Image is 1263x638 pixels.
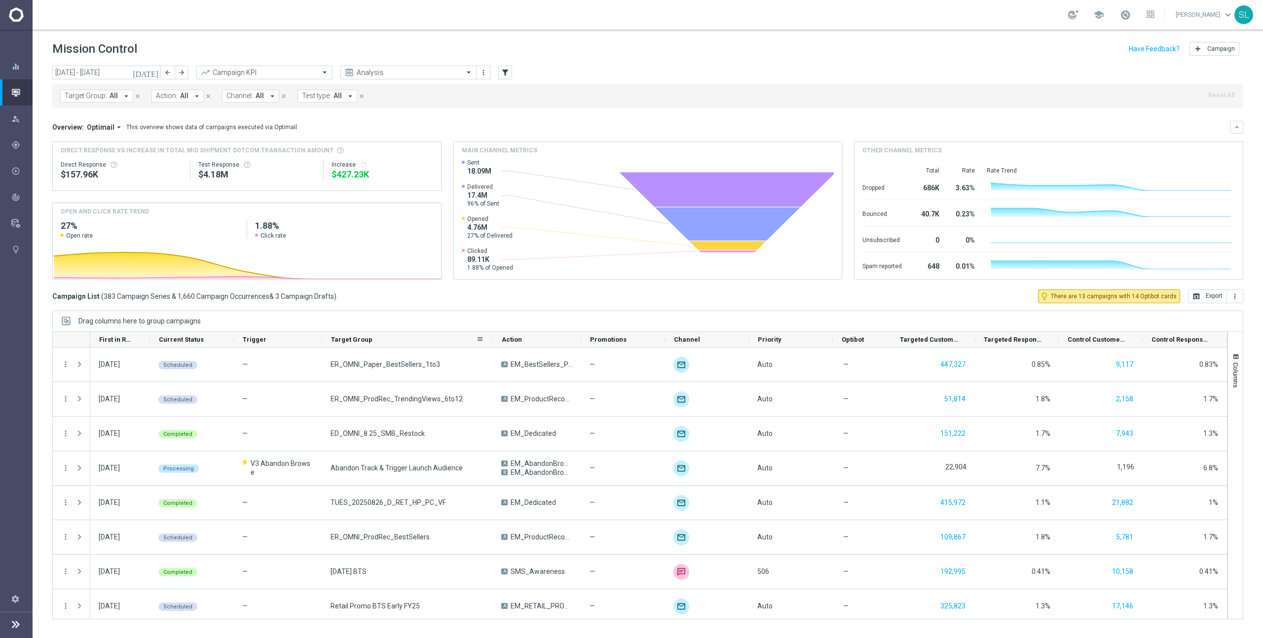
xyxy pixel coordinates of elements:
[914,179,939,195] div: 686K
[256,92,264,100] span: All
[501,430,508,436] span: A
[501,534,508,540] span: A
[11,167,20,176] i: play_circle_outline
[151,90,204,103] button: Action: All arrow_drop_down
[511,459,573,468] span: EM_AbandonBrowse_T1
[158,463,199,473] colored-tag: Processing
[501,396,508,402] span: A
[11,115,33,123] div: person_search Explore
[862,257,902,273] div: Spam reported
[673,495,689,511] img: Optimail
[11,141,32,149] div: Plan
[1115,393,1134,405] button: 2,158
[156,92,178,100] span: Action:
[158,429,197,438] colored-tag: Completed
[590,463,595,472] span: —
[175,66,188,79] button: arrow_forward
[1051,292,1177,301] span: There are 13 campaigns with 14 Optibot cards
[99,394,120,403] div: 25 Aug 2025, Monday
[52,123,84,132] h3: Overview:
[61,463,70,472] button: more_vert
[133,91,142,102] button: close
[99,463,120,472] div: 25 Aug 2025, Monday
[99,360,120,369] div: 25 Aug 2025, Monday
[104,292,269,301] span: 383 Campaign Series & 1,660 Campaign Occurrences
[158,394,197,404] colored-tag: Scheduled
[268,92,277,101] i: arrow_drop_down
[467,159,491,167] span: Sent
[99,532,120,541] div: 25 Aug 2025, Monday
[275,292,334,301] span: 3 Campaign Drafts
[843,498,849,507] span: —
[467,191,499,200] span: 17.4M
[11,114,32,123] div: Explore
[467,255,513,264] span: 89.11K
[200,68,210,77] i: trending_up
[334,92,342,100] span: All
[757,464,773,472] span: Auto
[61,429,70,438] i: more_vert
[1115,358,1134,371] button: 9,117
[52,66,161,79] input: Select date range
[1234,5,1253,24] div: SL
[673,530,689,545] img: Optimail
[843,463,849,472] span: —
[673,391,689,407] div: Optimail
[939,600,966,612] button: 325,823
[133,68,159,77] i: [DATE]
[1111,600,1134,612] button: 17,146
[255,220,433,232] h2: 1.88%
[332,161,433,169] div: Increase
[61,567,70,576] i: more_vert
[52,42,137,56] h1: Mission Control
[196,66,333,79] ng-select: Campaign KPI
[757,360,773,368] span: Auto
[11,246,33,253] button: lightbulb Optibot
[11,219,33,227] div: Data Studio
[243,336,266,343] span: Trigger
[498,66,512,79] button: filter_alt
[467,200,499,208] span: 96% of Sent
[53,348,90,382] div: Press SPACE to select this row.
[163,534,192,541] span: Scheduled
[279,91,288,102] button: close
[61,220,239,232] h2: 27%
[511,394,573,403] span: EM_ProductRecommendation
[673,357,689,373] img: Optimail
[61,394,70,403] button: more_vert
[158,532,197,542] colored-tag: Scheduled
[757,429,773,437] span: Auto
[1036,429,1050,437] span: 1.7%
[673,426,689,442] img: Optimail
[511,429,556,438] span: EM_Dedicated
[280,93,287,100] i: close
[862,205,902,221] div: Bounced
[502,336,522,343] span: Action
[99,429,120,438] div: 25 Aug 2025, Monday
[501,469,508,475] span: B
[939,427,966,440] button: 151,222
[951,257,975,273] div: 0.01%
[61,498,70,507] button: more_vert
[331,360,440,369] span: ER_OMNI_Paper_BestSellers_1to3
[11,141,33,149] div: gps_fixed Plan
[61,602,70,610] i: more_vert
[511,567,565,576] span: SMS_Awareness
[590,336,627,343] span: Promotions
[1209,498,1218,506] span: 1%
[61,532,70,541] i: more_vert
[673,461,689,476] div: Optimail
[61,169,182,180] div: $157,961
[467,247,513,255] span: Clicked
[331,429,425,438] span: ED_OMNI_8.25_SMB_Restock
[757,395,773,403] span: Auto
[1223,9,1233,20] span: keyboard_arrow_down
[344,68,354,77] i: preview
[590,360,595,369] span: —
[242,429,248,437] span: —
[163,431,192,437] span: Completed
[60,90,133,103] button: Target Group: All arrow_drop_down
[590,429,595,438] span: —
